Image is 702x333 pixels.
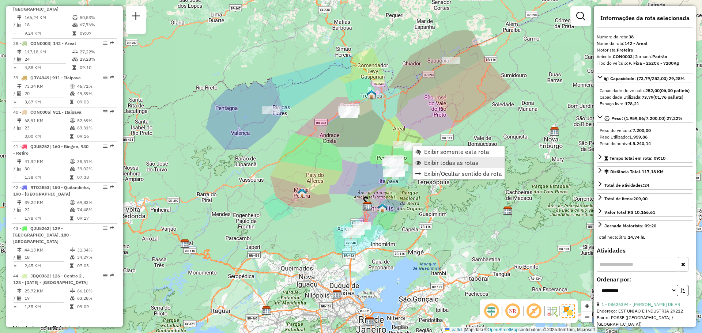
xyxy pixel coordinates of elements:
[79,64,114,71] td: 09:10
[600,140,690,147] div: Peso disponível:
[17,57,22,61] i: Total de Atividades
[13,144,88,156] span: 41 -
[445,327,463,332] a: Leaflet
[413,157,505,168] li: Exibir todas as rotas
[70,175,73,179] i: Tempo total em rota
[413,146,505,157] li: Exibir somente esta rota
[347,228,365,235] div: Atividade não roteirizada - JOSE ELIEZER DA SILV
[12,325,117,332] h4: Atividades não Roteirizadas
[629,134,648,140] strong: 1.959,86
[17,15,22,20] i: Distância Total
[17,91,22,96] i: Total de Atividades
[77,124,114,132] td: 63,31%
[562,304,575,318] img: Exibir/Ocultar setores
[597,47,693,53] div: Motorista:
[70,167,75,171] i: % de utilização da cubagem
[13,206,17,213] td: /
[624,41,648,46] strong: 142 - Areal
[24,295,69,302] td: 19
[604,169,664,175] div: Distância Total:
[103,226,107,230] em: Opções
[424,149,489,155] span: Exibir somente esta rota
[77,165,114,173] td: 39,02%
[644,182,649,188] strong: 24
[504,302,521,320] span: Ocultar NR
[24,133,69,140] td: 3,00 KM
[70,100,73,104] i: Tempo total em rota
[13,64,17,71] td: =
[49,75,81,80] span: | 911 - Itaipava
[70,91,75,96] i: % de utilização da cubagem
[340,104,359,111] div: Atividade não roteirizada - CASSIANE NEVES OLIVE
[24,83,69,90] td: 73,34 KM
[17,167,22,171] i: Total de Atividades
[13,90,17,97] td: /
[77,199,114,206] td: 69,83%
[17,118,22,123] i: Distância Total
[343,231,361,238] div: Atividade não roteirizada - TEREZINHA DOS REIS S
[297,188,307,198] img: Miguel Pereira
[617,47,633,53] strong: Freteiro
[629,34,634,39] strong: 38
[24,124,69,132] td: 23
[70,208,75,212] i: % de utilização da cubagem
[13,21,17,29] td: /
[77,303,114,310] td: 09:09
[77,158,114,165] td: 35,51%
[550,127,559,136] img: CDD Nova Friburgo
[13,75,81,80] span: 39 -
[597,234,693,241] div: Total hectolitro:
[597,153,693,163] a: Tempo total em rota: 09:10
[597,40,693,47] div: Nome da rota:
[585,301,589,310] span: +
[17,255,22,260] i: Total de Atividades
[72,31,76,35] i: Tempo total em rota
[597,124,693,150] div: Peso: (1.959,86/7.200,00) 27,22%
[70,248,75,252] i: % de utilização do peso
[103,273,107,278] em: Opções
[180,239,190,249] img: CDI Piraí
[17,159,22,164] i: Distância Total
[604,182,649,188] span: Total de atividades:
[77,295,114,302] td: 63,28%
[110,110,114,114] em: Rota exportada
[24,206,69,213] td: 22
[653,94,683,100] strong: (01,76 pallets)
[13,185,90,197] span: 42 -
[70,126,75,130] i: % de utilização da cubagem
[70,134,73,139] i: Tempo total em rota
[70,118,75,123] i: % de utilização do peso
[103,41,107,45] em: Opções
[339,108,357,116] div: Atividade não roteirizada - JEJ MERCEARIA
[30,185,49,190] span: RTO2E53
[110,273,114,278] em: Rota exportada
[13,30,17,37] td: =
[13,174,17,181] td: =
[70,84,75,88] i: % de utilização do peso
[609,155,665,161] span: Tempo total em rota: 09:10
[363,201,372,211] img: CDD Petropolis
[13,226,72,244] span: 43 -
[13,133,17,140] td: =
[77,83,114,90] td: 46,71%
[72,23,78,27] i: % de utilização da cubagem
[24,246,69,254] td: 44,13 KM
[642,169,664,174] span: 117,18 KM
[13,273,88,285] span: 44 -
[600,101,690,107] div: Espaço livre:
[77,246,114,254] td: 31,34%
[597,34,693,40] div: Número da rota:
[597,308,693,314] div: Endereço: EST UNIAO E INDUSTRIA 29212
[70,216,73,220] i: Tempo total em rota
[413,168,505,179] li: Exibir/Ocultar sentido da rota
[24,165,69,173] td: 30
[30,144,49,149] span: QJU5252
[597,247,693,254] h4: Atividades
[346,228,364,235] div: Atividade não roteirizada - 59.457.233 EDILEUSA FELIX NEVES
[79,30,114,37] td: 09:07
[13,262,17,269] td: =
[17,50,22,54] i: Distância Total
[340,108,358,115] div: Atividade não roteirizada - EDICILENE GOMES DE O
[573,9,588,23] a: Exibir filtros
[24,117,69,124] td: 68,91 KM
